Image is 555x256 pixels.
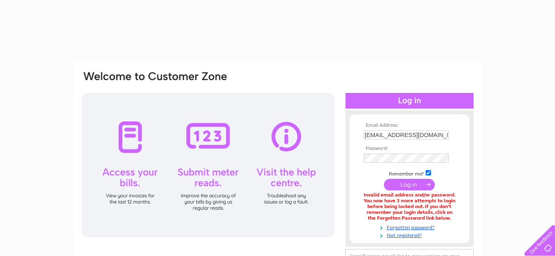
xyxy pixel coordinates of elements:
[364,223,457,231] a: Forgotten password?
[364,192,455,221] div: Invalid email address and/or password. You now have 3 more attempts to login before being locked ...
[384,179,435,190] input: Submit
[362,146,457,152] th: Password:
[364,231,457,239] a: Not registered?
[362,169,457,177] td: Remember me?
[362,123,457,128] th: Email Address:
